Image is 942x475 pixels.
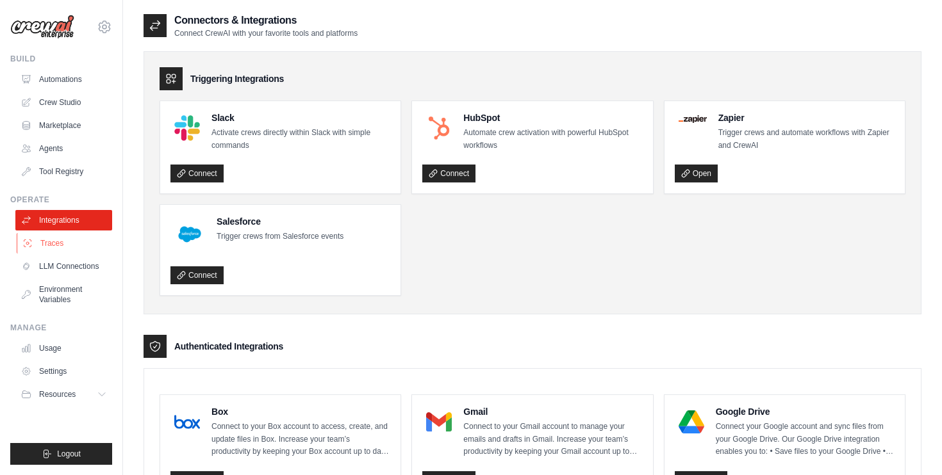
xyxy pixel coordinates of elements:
div: Manage [10,323,112,333]
a: Crew Studio [15,92,112,113]
a: LLM Connections [15,256,112,277]
a: Tool Registry [15,161,112,182]
p: Connect to your Gmail account to manage your emails and drafts in Gmail. Increase your team’s pro... [463,421,642,458]
img: Slack Logo [174,115,200,141]
h4: Zapier [718,111,895,124]
h4: Salesforce [217,215,343,228]
img: Box Logo [174,409,200,435]
p: Connect your Google account and sync files from your Google Drive. Our Google Drive integration e... [716,421,895,458]
a: Usage [15,338,112,358]
h3: Triggering Integrations [190,72,284,85]
p: Connect CrewAI with your favorite tools and platforms [174,28,358,38]
img: Google Drive Logo [679,409,704,435]
div: Build [10,54,112,64]
h4: Box [211,405,390,418]
h4: Slack [211,111,390,124]
img: Salesforce Logo [174,219,205,250]
img: Zapier Logo [679,115,707,123]
p: Automate crew activation with powerful HubSpot workflows [463,127,642,152]
span: Logout [57,449,81,459]
h3: Authenticated Integrations [174,340,283,353]
a: Automations [15,69,112,90]
a: Settings [15,361,112,382]
h4: HubSpot [463,111,642,124]
span: Resources [39,389,76,399]
a: Connect [422,165,475,182]
a: Connect [170,165,224,182]
a: Connect [170,266,224,284]
button: Logout [10,443,112,465]
img: Logo [10,15,74,39]
p: Trigger crews and automate workflows with Zapier and CrewAI [718,127,895,152]
p: Connect to your Box account to access, create, and update files in Box. Increase your team’s prod... [211,421,390,458]
a: Integrations [15,210,112,230]
h4: Gmail [463,405,642,418]
img: HubSpot Logo [426,115,452,141]
a: Traces [17,233,113,254]
img: Gmail Logo [426,409,452,435]
a: Open [675,165,718,182]
h4: Google Drive [716,405,895,418]
h2: Connectors & Integrations [174,13,358,28]
a: Environment Variables [15,279,112,310]
p: Trigger crews from Salesforce events [217,230,343,243]
a: Agents [15,138,112,159]
button: Resources [15,384,112,405]
div: Operate [10,195,112,205]
p: Activate crews directly within Slack with simple commands [211,127,390,152]
a: Marketplace [15,115,112,136]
